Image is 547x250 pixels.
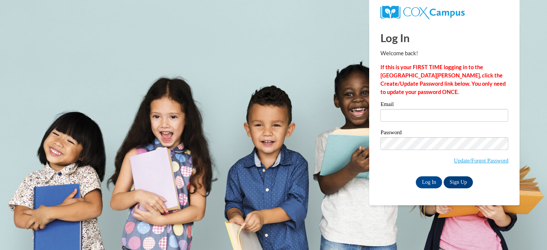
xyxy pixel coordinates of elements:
[380,130,508,137] label: Password
[454,158,508,164] a: Update/Forgot Password
[380,6,464,19] img: COX Campus
[416,176,442,188] input: Log In
[380,64,506,95] strong: If this is your FIRST TIME logging in to the [GEOGRAPHIC_DATA][PERSON_NAME], click the Create/Upd...
[380,9,464,15] a: COX Campus
[444,176,473,188] a: Sign Up
[380,30,508,45] h1: Log In
[380,49,508,58] p: Welcome back!
[380,102,508,109] label: Email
